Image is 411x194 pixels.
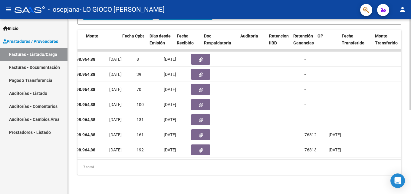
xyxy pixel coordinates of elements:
[164,72,176,77] span: [DATE]
[77,160,401,175] div: 7 total
[390,173,405,188] div: Open Intercom Messenger
[174,30,202,56] datatable-header-cell: Fecha Recibido
[399,6,406,13] mat-icon: person
[73,147,95,152] strong: $ 98.964,88
[5,6,12,13] mat-icon: menu
[164,132,176,137] span: [DATE]
[120,30,147,56] datatable-header-cell: Fecha Cpbt
[304,102,306,107] span: -
[109,132,122,137] span: [DATE]
[291,30,315,56] datatable-header-cell: Retención Ganancias
[293,34,314,45] span: Retención Ganancias
[238,30,267,56] datatable-header-cell: Auditoria
[164,147,176,152] span: [DATE]
[3,25,18,32] span: Inicio
[342,34,364,45] span: Fecha Transferido
[240,34,258,38] span: Auditoria
[202,30,238,56] datatable-header-cell: Doc Respaldatoria
[204,34,231,45] span: Doc Respaldatoria
[304,72,306,77] span: -
[269,34,289,45] span: Retencion IIBB
[86,34,98,38] span: Monto
[373,30,406,56] datatable-header-cell: Monto Transferido
[109,102,122,107] span: [DATE]
[84,30,120,56] datatable-header-cell: Monto
[267,30,291,56] datatable-header-cell: Retencion IIBB
[329,147,341,152] span: [DATE]
[109,57,122,62] span: [DATE]
[164,87,176,92] span: [DATE]
[109,87,122,92] span: [DATE]
[136,87,141,92] span: 70
[73,132,95,137] strong: $ 98.964,88
[122,34,144,38] span: Fecha Cpbt
[80,3,165,16] span: - LO GIOCO [PERSON_NAME]
[73,117,95,122] strong: $ 98.964,88
[109,72,122,77] span: [DATE]
[136,72,141,77] span: 39
[48,3,80,16] span: - osepjana
[164,57,176,62] span: [DATE]
[164,117,176,122] span: [DATE]
[304,87,306,92] span: -
[150,34,171,45] span: Días desde Emisión
[136,117,144,122] span: 131
[109,147,122,152] span: [DATE]
[317,34,323,38] span: OP
[329,132,341,137] span: [DATE]
[164,102,176,107] span: [DATE]
[304,57,306,62] span: -
[375,34,398,45] span: Monto Transferido
[315,30,339,56] datatable-header-cell: OP
[136,57,139,62] span: 8
[177,34,194,45] span: Fecha Recibido
[109,117,122,122] span: [DATE]
[73,87,95,92] strong: $ 98.964,88
[136,132,144,137] span: 161
[73,57,95,62] strong: $ 98.964,88
[147,30,174,56] datatable-header-cell: Días desde Emisión
[136,147,144,152] span: 192
[136,102,144,107] span: 100
[304,147,317,152] span: 76813
[73,102,95,107] strong: $ 98.964,88
[3,38,58,45] span: Prestadores / Proveedores
[304,132,317,137] span: 76812
[73,72,95,77] strong: $ 98.964,88
[339,30,373,56] datatable-header-cell: Fecha Transferido
[304,117,306,122] span: -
